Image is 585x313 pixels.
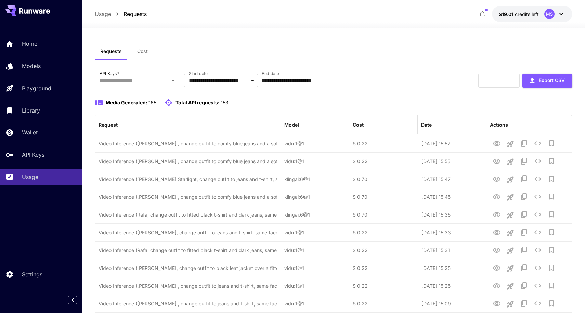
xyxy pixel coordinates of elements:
iframe: Chat Widget [551,280,585,313]
p: Wallet [22,128,38,136]
div: MS [544,9,555,19]
p: Playground [22,84,51,92]
label: Start date [189,70,208,76]
div: Request [99,122,118,128]
div: Model [284,122,299,128]
a: Requests [123,10,147,18]
button: Open [168,76,178,85]
div: Actions [490,122,508,128]
span: 153 [221,100,229,105]
a: Usage [95,10,111,18]
button: Collapse sidebar [68,296,77,304]
span: $19.01 [499,11,515,17]
p: API Keys [22,151,44,159]
span: 165 [148,100,156,105]
div: $19.0078 [499,11,539,18]
label: End date [262,70,279,76]
div: Cost [353,122,364,128]
nav: breadcrumb [95,10,147,18]
span: Total API requests: [175,100,220,105]
p: ~ [251,76,255,84]
span: credits left [515,11,539,17]
span: Cost [137,48,148,54]
p: Settings [22,270,42,278]
label: API Keys [100,70,119,76]
p: Home [22,40,37,48]
p: Models [22,62,41,70]
div: Collapse sidebar [73,294,82,306]
p: Library [22,106,40,115]
p: Usage [22,173,38,181]
span: Media Generated: [106,100,147,105]
button: Export CSV [522,74,572,88]
span: Requests [100,48,122,54]
div: Date [421,122,432,128]
button: $19.0078MS [492,6,572,22]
